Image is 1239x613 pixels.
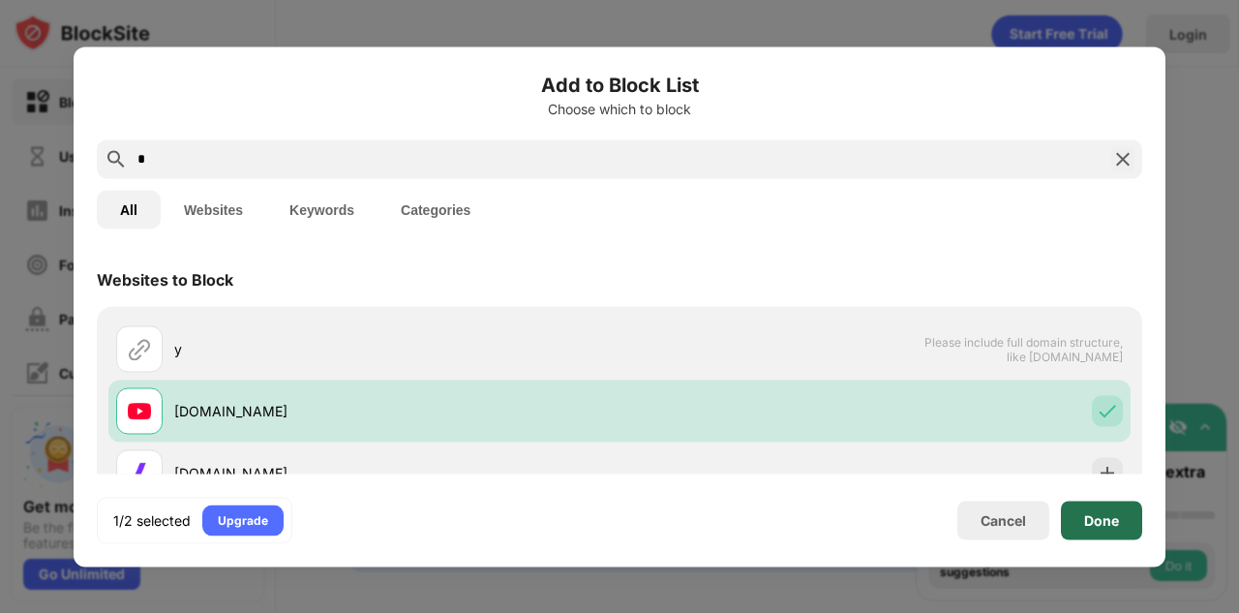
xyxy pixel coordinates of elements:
[174,401,619,421] div: [DOMAIN_NAME]
[266,190,378,229] button: Keywords
[128,399,151,422] img: favicons
[128,337,151,360] img: url.svg
[923,334,1123,363] span: Please include full domain structure, like [DOMAIN_NAME]
[1084,512,1119,528] div: Done
[97,190,161,229] button: All
[174,339,619,359] div: y
[218,510,268,530] div: Upgrade
[128,461,151,484] img: favicons
[113,510,191,530] div: 1/2 selected
[105,147,128,170] img: search.svg
[97,101,1142,116] div: Choose which to block
[97,269,233,289] div: Websites to Block
[174,463,619,483] div: [DOMAIN_NAME]
[1111,147,1134,170] img: search-close
[981,512,1026,529] div: Cancel
[378,190,494,229] button: Categories
[97,70,1142,99] h6: Add to Block List
[161,190,266,229] button: Websites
